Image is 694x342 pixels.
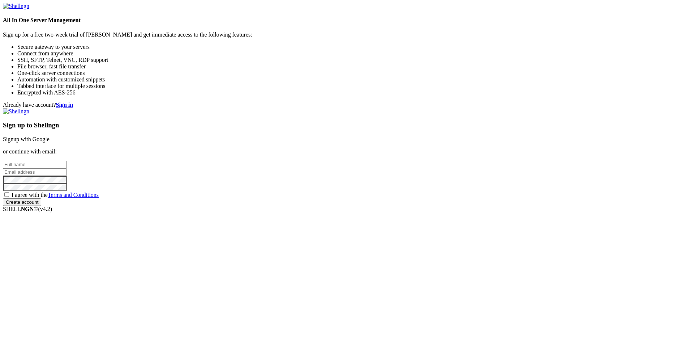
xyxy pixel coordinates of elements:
b: NGN [21,206,34,212]
p: or continue with email: [3,148,691,155]
input: Create account [3,198,41,206]
a: Signup with Google [3,136,50,142]
input: I agree with theTerms and Conditions [4,192,9,197]
li: Secure gateway to your servers [17,44,691,50]
li: Connect from anywhere [17,50,691,57]
li: Encrypted with AES-256 [17,89,691,96]
li: Tabbed interface for multiple sessions [17,83,691,89]
span: I agree with the [12,192,99,198]
h3: Sign up to Shellngn [3,121,691,129]
li: File browser, fast file transfer [17,63,691,70]
p: Sign up for a free two-week trial of [PERSON_NAME] and get immediate access to the following feat... [3,31,691,38]
li: SSH, SFTP, Telnet, VNC, RDP support [17,57,691,63]
img: Shellngn [3,3,29,9]
span: 4.2.0 [38,206,52,212]
div: Already have account? [3,102,691,108]
a: Sign in [56,102,73,108]
img: Shellngn [3,108,29,115]
li: One-click server connections [17,70,691,76]
span: SHELL © [3,206,52,212]
li: Automation with customized snippets [17,76,691,83]
a: Terms and Conditions [48,192,99,198]
h4: All In One Server Management [3,17,691,24]
input: Email address [3,168,67,176]
input: Full name [3,161,67,168]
